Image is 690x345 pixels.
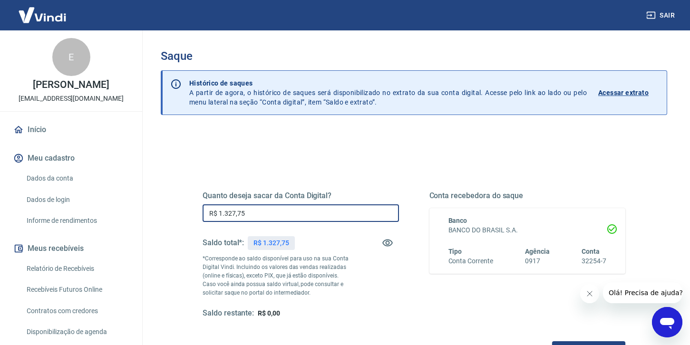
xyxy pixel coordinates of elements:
span: Agência [525,248,550,255]
p: A partir de agora, o histórico de saques será disponibilizado no extrato da sua conta digital. Ac... [189,78,587,107]
iframe: Fechar mensagem [580,284,599,303]
img: Vindi [11,0,73,29]
button: Sair [644,7,679,24]
span: Banco [448,217,467,224]
div: E [52,38,90,76]
iframe: Mensagem da empresa [603,282,682,303]
h3: Saque [161,49,667,63]
h5: Saldo restante: [203,308,254,318]
a: Disponibilização de agenda [23,322,131,342]
a: Relatório de Recebíveis [23,259,131,278]
p: *Corresponde ao saldo disponível para uso na sua Conta Digital Vindi. Incluindo os valores das ve... [203,254,350,297]
a: Contratos com credores [23,301,131,321]
h6: 32254-7 [582,256,606,266]
a: Dados da conta [23,169,131,188]
h5: Conta recebedora do saque [429,191,626,201]
iframe: Botão para abrir a janela de mensagens [652,307,682,337]
p: Histórico de saques [189,78,587,88]
button: Meu cadastro [11,148,131,169]
h5: Quanto deseja sacar da Conta Digital? [203,191,399,201]
span: R$ 0,00 [258,309,280,317]
p: R$ 1.327,75 [253,238,289,248]
span: Conta [582,248,600,255]
h6: Conta Corrente [448,256,493,266]
p: Acessar extrato [598,88,649,97]
button: Meus recebíveis [11,238,131,259]
span: Olá! Precisa de ajuda? [6,7,80,14]
h6: BANCO DO BRASIL S.A. [448,225,607,235]
h5: Saldo total*: [203,238,244,248]
a: Informe de rendimentos [23,211,131,230]
a: Dados de login [23,190,131,210]
a: Início [11,119,131,140]
p: [PERSON_NAME] [33,80,109,90]
a: Acessar extrato [598,78,659,107]
p: [EMAIL_ADDRESS][DOMAIN_NAME] [19,94,124,104]
h6: 0917 [525,256,550,266]
span: Tipo [448,248,462,255]
a: Recebíveis Futuros Online [23,280,131,299]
